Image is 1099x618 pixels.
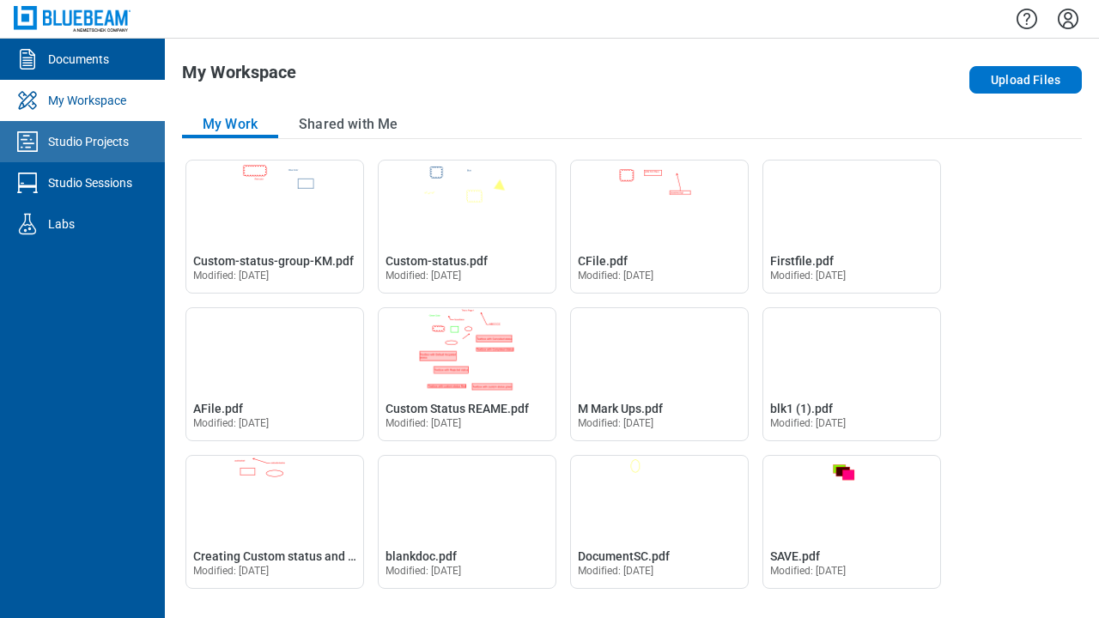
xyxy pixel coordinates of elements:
button: Shared with Me [278,111,418,138]
img: Custom-status-group-KM.pdf [186,161,363,243]
div: Open DocumentSC.pdf in Editor [570,455,749,589]
div: Open SAVE.pdf in Editor [762,455,941,589]
span: DocumentSC.pdf [578,549,670,563]
svg: My Workspace [14,87,41,114]
span: Modified: [DATE] [770,565,847,577]
span: Custom-status-group-KM.pdf [193,254,354,268]
div: My Workspace [48,92,126,109]
img: Custom Status REAME.pdf [379,308,556,391]
div: Open Creating Custom status and not appying on any markup (1).pdf in Editor [185,455,364,589]
img: Creating Custom status and not appying on any markup (1).pdf [186,456,363,538]
img: AFile.pdf [186,308,363,391]
svg: Documents [14,45,41,73]
img: Bluebeam, Inc. [14,6,131,31]
div: Open M Mark Ups.pdf in Editor [570,307,749,441]
div: Documents [48,51,109,68]
h1: My Workspace [182,63,296,90]
div: Studio Sessions [48,174,132,191]
span: AFile.pdf [193,402,243,415]
span: Firstfile.pdf [770,254,834,268]
span: blk1 (1).pdf [770,402,833,415]
button: Settings [1054,4,1082,33]
span: Modified: [DATE] [193,565,270,577]
svg: Labs [14,210,41,238]
img: blankdoc.pdf [379,456,556,538]
div: Open blankdoc.pdf in Editor [378,455,556,589]
img: DocumentSC.pdf [571,456,748,538]
span: SAVE.pdf [770,549,820,563]
div: Studio Projects [48,133,129,150]
div: Open Custom Status REAME.pdf in Editor [378,307,556,441]
span: Modified: [DATE] [578,417,654,429]
span: Modified: [DATE] [770,270,847,282]
div: Open Custom-status-group-KM.pdf in Editor [185,160,364,294]
span: Creating Custom status and not appying on any markup (1).pdf [193,549,534,563]
img: Firstfile.pdf [763,161,940,243]
button: My Work [182,111,278,138]
span: Modified: [DATE] [193,417,270,429]
img: SAVE.pdf [763,456,940,538]
div: Open Firstfile.pdf in Editor [762,160,941,294]
span: M Mark Ups.pdf [578,402,663,415]
span: Modified: [DATE] [386,417,462,429]
button: Upload Files [969,66,1082,94]
span: Modified: [DATE] [386,565,462,577]
img: blk1 (1).pdf [763,308,940,391]
span: Custom Status REAME.pdf [386,402,529,415]
img: CFile.pdf [571,161,748,243]
div: Open Custom-status.pdf in Editor [378,160,556,294]
img: Custom-status.pdf [379,161,556,243]
div: Open blk1 (1).pdf in Editor [762,307,941,441]
div: Open AFile.pdf in Editor [185,307,364,441]
span: Modified: [DATE] [578,565,654,577]
span: Custom-status.pdf [386,254,488,268]
div: Labs [48,215,75,233]
span: Modified: [DATE] [193,270,270,282]
span: Modified: [DATE] [578,270,654,282]
span: Modified: [DATE] [770,417,847,429]
div: Open CFile.pdf in Editor [570,160,749,294]
img: M Mark Ups.pdf [571,308,748,391]
svg: Studio Projects [14,128,41,155]
span: blankdoc.pdf [386,549,457,563]
svg: Studio Sessions [14,169,41,197]
span: CFile.pdf [578,254,628,268]
span: Modified: [DATE] [386,270,462,282]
